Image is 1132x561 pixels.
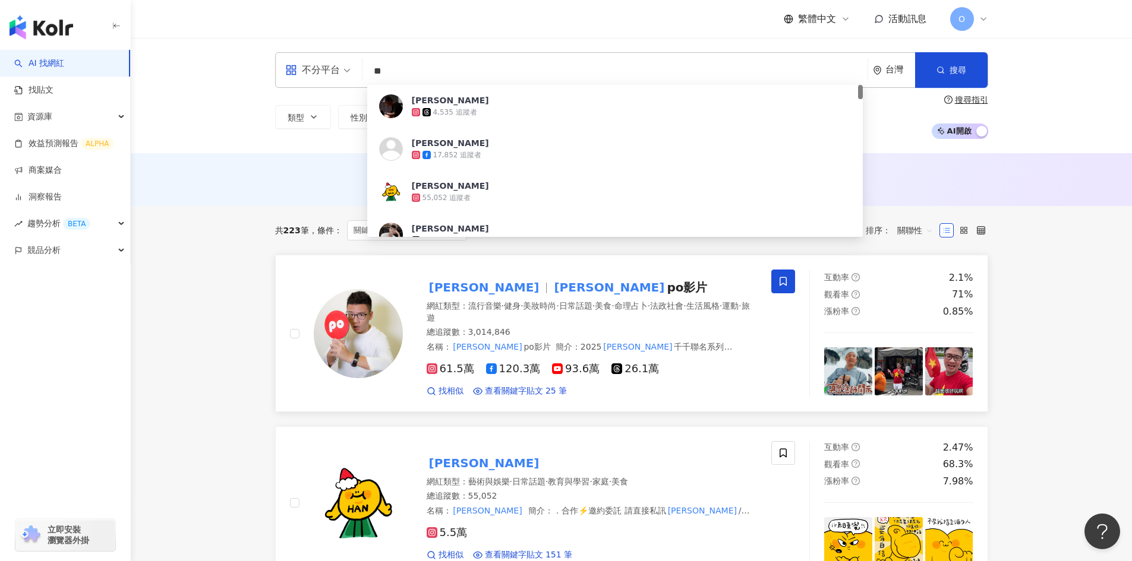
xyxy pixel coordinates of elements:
[14,220,23,228] span: rise
[427,476,758,488] div: 網紅類型 ：
[439,549,463,561] span: 找相似
[412,223,489,234] div: [PERSON_NAME]
[473,549,573,561] a: 查看關鍵字貼文 151 筆
[873,66,882,75] span: environment
[27,103,52,130] span: 資源庫
[943,441,973,454] div: 2.47%
[379,137,403,161] img: KOL Avatar
[275,255,988,411] a: KOL Avatar[PERSON_NAME][PERSON_NAME]po影片網紅類型：流行音樂·健身·美妝時尚·日常話題·美食·命理占卜·法政社會·生活風格·運動·旅遊總追蹤數：3,014,...
[504,301,521,310] span: 健身
[427,278,542,297] mark: [PERSON_NAME]
[614,301,648,310] span: 命理占卜
[473,385,567,397] a: 查看關鍵字貼文 25 筆
[468,477,510,486] span: 藝術與娛樂
[422,236,466,246] div: 8,574 追蹤者
[48,524,89,546] span: 立即安裝 瀏覽器外掛
[452,504,524,517] mark: [PERSON_NAME]
[379,223,403,246] img: KOL Avatar
[27,237,61,264] span: 競品分析
[611,363,659,375] span: 26.1萬
[14,84,53,96] a: 找貼文
[553,506,666,515] span: ．合作⚡️邀約委託 請直接私訊
[485,549,573,561] span: 查看關鍵字貼文 151 筆
[427,342,551,351] span: 名稱 ：
[15,519,115,551] a: chrome extension立即安裝 瀏覽器外掛
[824,306,849,316] span: 漲粉率
[523,301,556,310] span: 美妝時尚
[309,226,342,235] span: 條件 ：
[852,273,860,281] span: question-circle
[427,300,758,324] div: 網紅類型 ：
[412,94,489,106] div: [PERSON_NAME]
[288,113,304,122] span: 類型
[949,271,973,284] div: 2.1%
[512,477,545,486] span: 日常話題
[412,180,489,192] div: [PERSON_NAME]
[427,363,474,375] span: 61.5萬
[943,475,973,488] div: 7.98%
[433,150,482,160] div: 17,852 追蹤者
[824,459,849,469] span: 觀看率
[427,506,524,515] span: 名稱 ：
[314,289,403,378] img: KOL Avatar
[314,458,403,547] img: KOL Avatar
[950,65,966,75] span: 搜尋
[14,138,113,150] a: 效益預測報告ALPHA
[338,105,394,129] button: 性別
[943,458,973,471] div: 68.3%
[1084,514,1120,549] iframe: Help Scout Beacon - Open
[452,340,524,353] mark: [PERSON_NAME]
[611,301,614,310] span: ·
[852,443,860,451] span: question-circle
[427,454,542,473] mark: [PERSON_NAME]
[524,342,550,351] span: po影片
[852,290,860,299] span: question-circle
[14,164,62,176] a: 商案媒合
[722,301,739,310] span: 運動
[521,301,523,310] span: ·
[19,525,42,544] img: chrome extension
[427,301,750,322] span: 旅遊
[592,477,609,486] span: 家庭
[925,347,973,395] img: post-image
[486,363,541,375] span: 120.3萬
[592,301,595,310] span: ·
[285,64,297,76] span: appstore
[14,191,62,203] a: 洞察報告
[824,476,849,486] span: 漲粉率
[551,278,667,297] mark: [PERSON_NAME]
[427,549,463,561] a: 找相似
[824,290,849,299] span: 觀看率
[427,327,758,338] div: 總追蹤數 ： 3,014,846
[502,301,504,310] span: ·
[548,477,589,486] span: 教育與學習
[556,301,559,310] span: ·
[468,301,502,310] span: 流行音樂
[589,477,592,486] span: ·
[581,342,602,351] span: 2025
[285,61,340,80] div: 不分平台
[666,504,739,517] mark: [PERSON_NAME]
[510,477,512,486] span: ·
[351,113,367,122] span: 性別
[275,105,331,129] button: 類型
[866,221,939,240] div: 排序：
[824,272,849,282] span: 互動率
[609,477,611,486] span: ·
[648,301,650,310] span: ·
[347,220,467,240] span: 關鍵字：[PERSON_NAME]
[852,477,860,485] span: question-circle
[552,363,600,375] span: 93.6萬
[14,58,64,69] a: searchAI 找網紅
[10,15,73,39] img: logo
[601,340,674,353] mark: [PERSON_NAME]
[955,95,988,104] div: 搜尋指引
[283,226,301,235] span: 223
[559,301,592,310] span: 日常話題
[824,347,872,395] img: post-image
[952,288,973,301] div: 71%
[439,385,463,397] span: 找相似
[427,527,468,539] span: 5.5萬
[720,301,722,310] span: ·
[412,137,489,149] div: [PERSON_NAME]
